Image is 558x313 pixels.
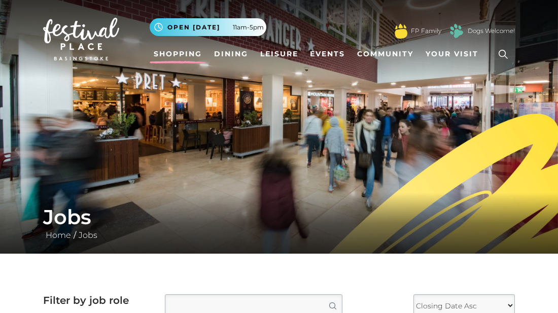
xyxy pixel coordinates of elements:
a: Events [306,45,349,63]
a: Your Visit [422,45,487,63]
a: Dining [210,45,252,63]
a: Jobs [76,230,100,240]
a: Leisure [256,45,302,63]
button: Open [DATE] 11am-5pm [150,18,266,36]
a: Shopping [150,45,206,63]
h2: Filter by job role [43,294,150,306]
div: / [36,205,522,241]
a: FP Family [411,26,441,36]
a: Dogs Welcome! [468,26,515,36]
a: Community [353,45,417,63]
img: Festival Place Logo [43,18,119,60]
span: Open [DATE] [167,23,220,32]
span: Your Visit [426,49,478,59]
a: Home [43,230,74,240]
h1: Jobs [43,205,515,229]
span: 11am-5pm [233,23,264,32]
